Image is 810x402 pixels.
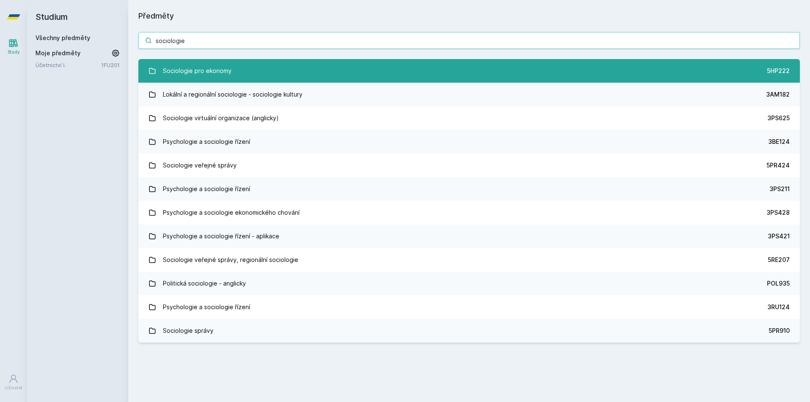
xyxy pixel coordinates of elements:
a: Lokální a regionální sociologie - sociologie kultury 3AM182 [138,83,800,106]
a: Politická sociologie - anglicky POL935 [138,272,800,295]
a: Účetnictví I. [35,61,101,69]
a: Study [2,34,25,59]
a: Psychologie a sociologie ekonomického chování 3PS428 [138,201,800,224]
div: 3AM182 [766,90,790,99]
div: Psychologie a sociologie řízení - aplikace [163,228,279,245]
a: Sociologie veřejné správy, regionální sociologie 5RE207 [138,248,800,272]
div: Politická sociologie - anglicky [163,275,246,292]
div: 3PS428 [767,208,790,217]
div: 3BE124 [768,138,790,146]
div: 5PR424 [767,161,790,170]
div: Sociologie veřejné správy [163,157,237,174]
span: Moje předměty [35,49,81,57]
a: Sociologie pro ekonomy 5HP222 [138,59,800,83]
div: 3PS421 [768,232,790,240]
a: Sociologie správy 5PR910 [138,319,800,343]
div: Lokální a regionální sociologie - sociologie kultury [163,86,302,103]
div: Psychologie a sociologie řízení [163,299,250,316]
div: Psychologie a sociologie ekonomického chování [163,204,300,221]
a: Psychologie a sociologie řízení 3BE124 [138,130,800,154]
a: Psychologie a sociologie řízení 3RU124 [138,295,800,319]
a: Sociologie virtuální organizace (anglicky) 3PS625 [138,106,800,130]
a: Psychologie a sociologie řízení 3PS211 [138,177,800,201]
a: Uživatel [2,370,25,395]
h1: Předměty [138,10,800,22]
div: Sociologie veřejné správy, regionální sociologie [163,251,298,268]
div: 5HP222 [767,67,790,75]
input: Název nebo ident předmětu… [138,32,800,49]
div: 3PS211 [769,185,790,193]
div: Uživatel [5,385,22,391]
div: Sociologie pro ekonomy [163,62,232,79]
a: Sociologie veřejné správy 5PR424 [138,154,800,177]
div: Psychologie a sociologie řízení [163,181,250,197]
div: POL935 [767,279,790,288]
div: Study [8,49,20,55]
div: 3RU124 [767,303,790,311]
div: Sociologie virtuální organizace (anglicky) [163,110,279,127]
div: 5PR910 [769,326,790,335]
div: 3PS625 [767,114,790,122]
a: 1FU201 [101,62,120,68]
div: Sociologie správy [163,322,213,339]
div: Psychologie a sociologie řízení [163,133,250,150]
a: Psychologie a sociologie řízení - aplikace 3PS421 [138,224,800,248]
div: 5RE207 [768,256,790,264]
a: Všechny předměty [35,34,90,41]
